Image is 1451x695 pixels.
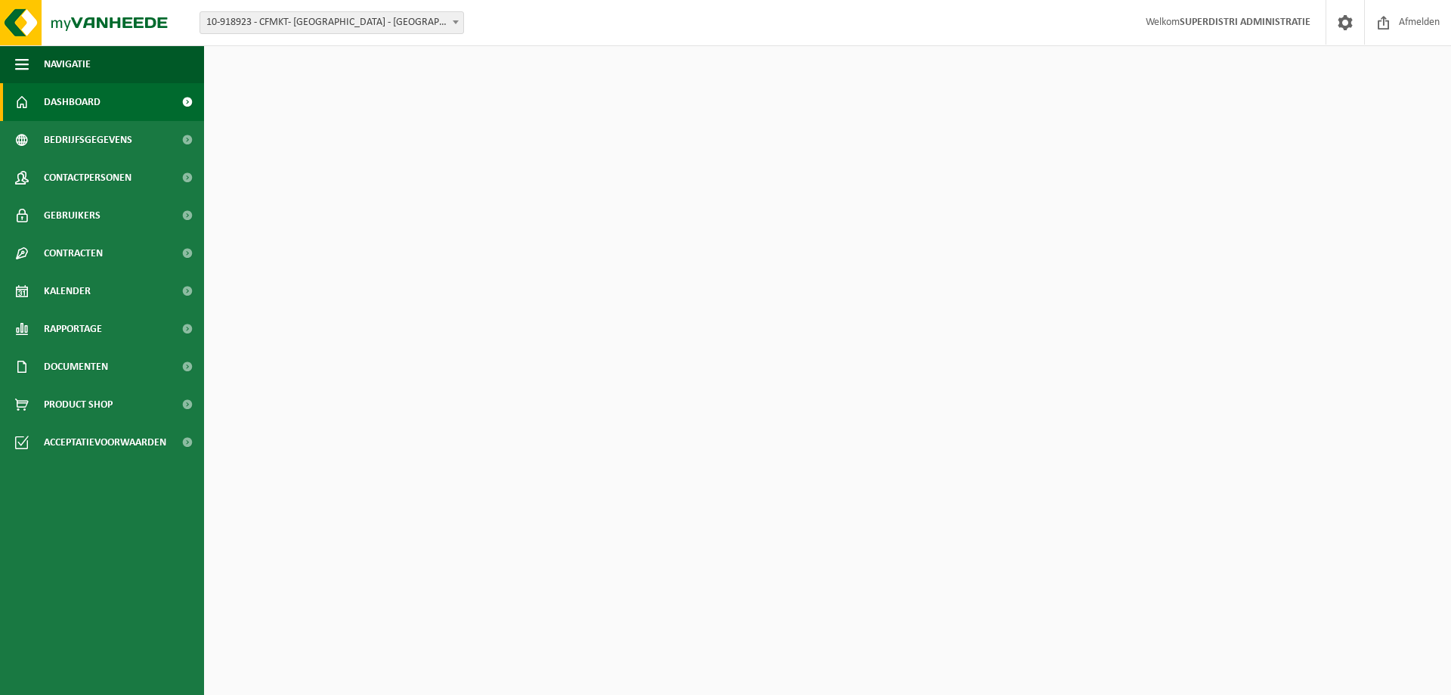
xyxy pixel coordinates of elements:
[44,272,91,310] span: Kalender
[200,11,464,34] span: 10-918923 - CFMKT- KORTENBERG - KORTENBERG
[44,310,102,348] span: Rapportage
[44,424,166,461] span: Acceptatievoorwaarden
[44,386,113,424] span: Product Shop
[44,197,101,234] span: Gebruikers
[44,234,103,272] span: Contracten
[1180,17,1310,28] strong: SUPERDISTRI ADMINISTRATIE
[200,12,463,33] span: 10-918923 - CFMKT- KORTENBERG - KORTENBERG
[44,348,108,386] span: Documenten
[44,83,101,121] span: Dashboard
[44,121,132,159] span: Bedrijfsgegevens
[44,45,91,83] span: Navigatie
[44,159,131,197] span: Contactpersonen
